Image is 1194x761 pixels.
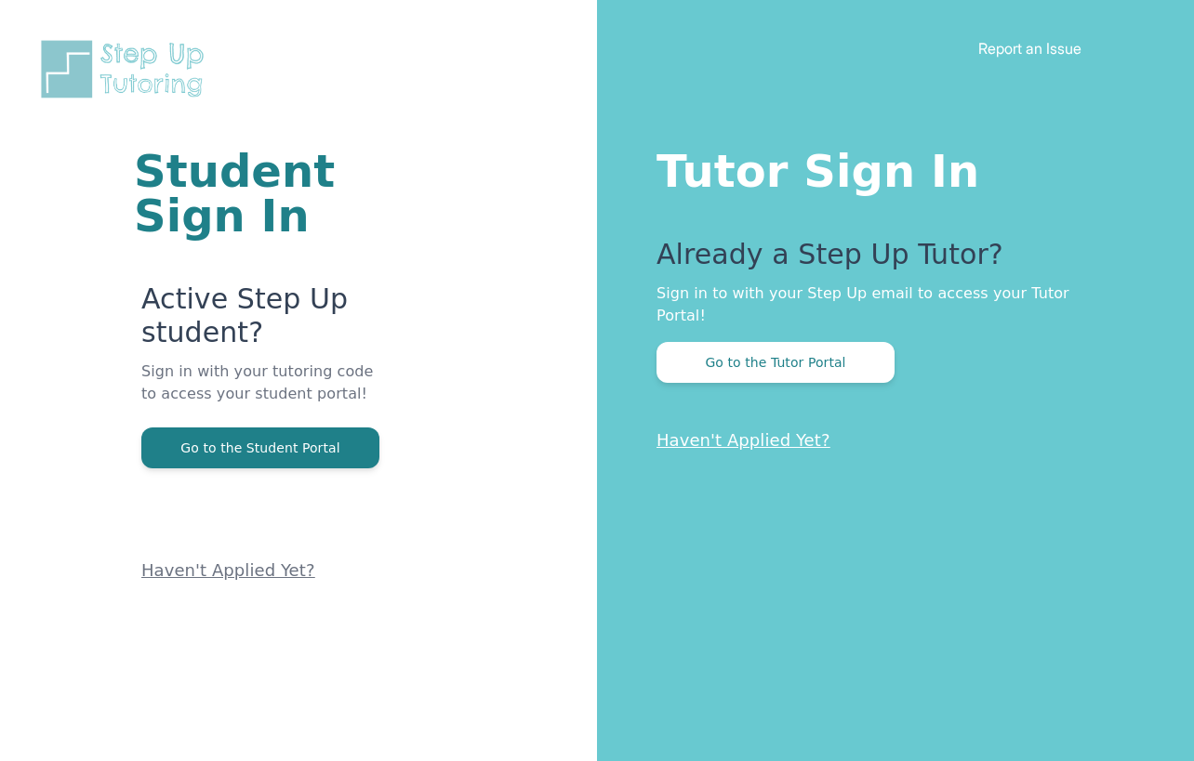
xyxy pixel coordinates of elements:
p: Sign in to with your Step Up email to access your Tutor Portal! [657,282,1120,327]
button: Go to the Tutor Portal [657,342,895,383]
a: Report an Issue [978,39,1081,58]
h1: Student Sign In [134,149,374,238]
a: Haven't Applied Yet? [657,430,830,450]
p: Active Step Up student? [141,282,374,361]
a: Go to the Student Portal [141,439,379,456]
img: Step Up Tutoring horizontal logo [37,37,216,101]
a: Haven't Applied Yet? [141,560,315,580]
button: Go to the Student Portal [141,427,379,468]
p: Already a Step Up Tutor? [657,238,1120,282]
p: Sign in with your tutoring code to access your student portal! [141,361,374,427]
a: Go to the Tutor Portal [657,353,895,371]
h1: Tutor Sign In [657,141,1120,193]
